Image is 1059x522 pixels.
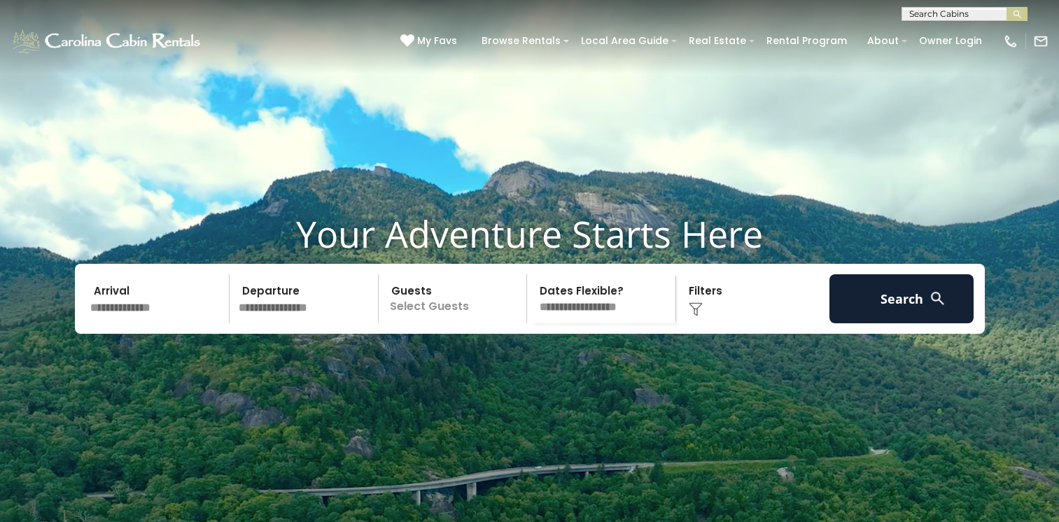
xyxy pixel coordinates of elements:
p: Select Guests [383,274,527,323]
span: My Favs [417,34,457,48]
h1: Your Adventure Starts Here [10,212,1049,255]
img: filter--v1.png [689,302,703,316]
img: search-regular-white.png [929,290,946,307]
img: mail-regular-white.png [1033,34,1049,49]
a: Real Estate [682,30,753,52]
img: White-1-1-2.png [10,27,204,55]
a: Browse Rentals [475,30,568,52]
a: About [860,30,906,52]
a: My Favs [400,34,461,49]
a: Rental Program [759,30,854,52]
button: Search [829,274,974,323]
img: phone-regular-white.png [1003,34,1018,49]
a: Local Area Guide [574,30,675,52]
a: Owner Login [912,30,989,52]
